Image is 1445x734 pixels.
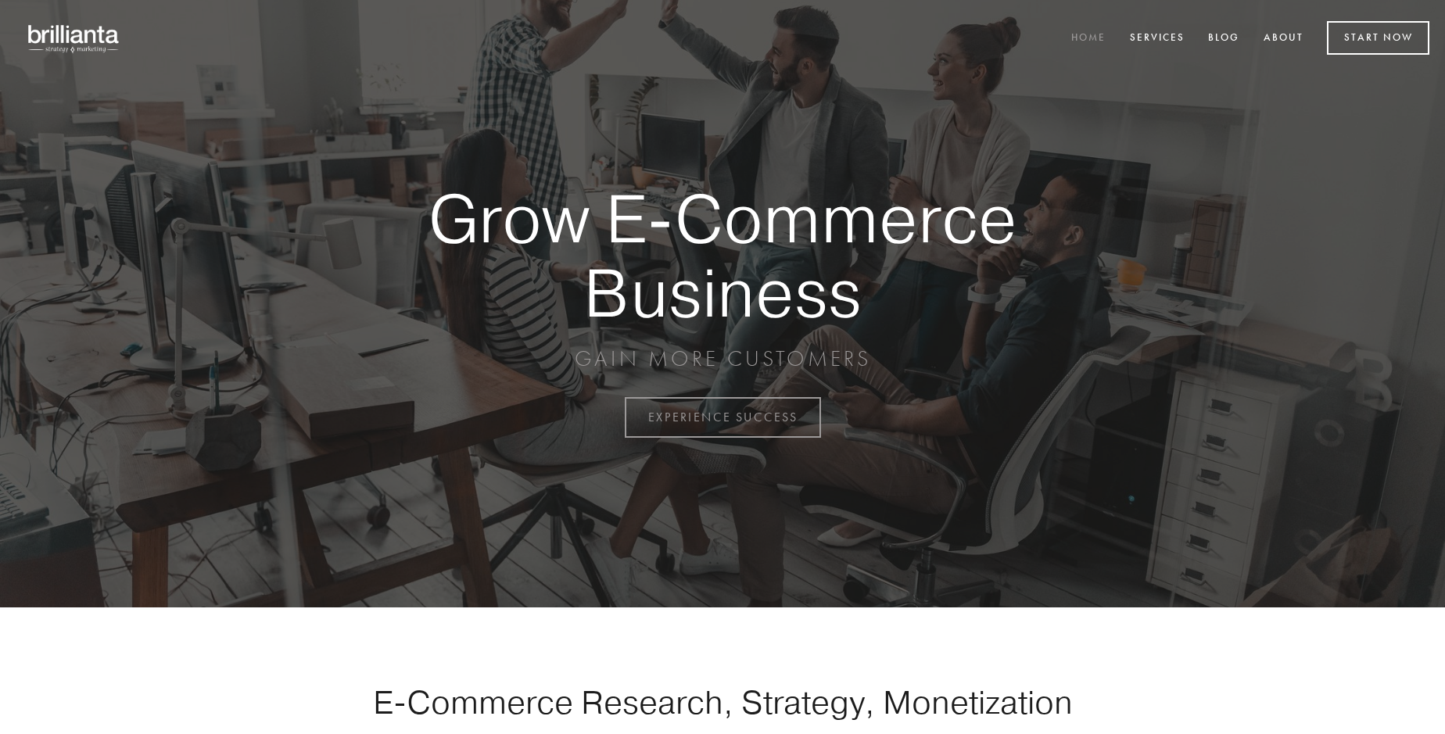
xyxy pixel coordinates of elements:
a: EXPERIENCE SUCCESS [625,397,821,438]
a: Start Now [1327,21,1429,55]
p: GAIN MORE CUSTOMERS [374,345,1071,373]
a: Home [1061,26,1116,52]
a: Services [1120,26,1195,52]
h1: E-Commerce Research, Strategy, Monetization [324,682,1121,721]
a: Blog [1198,26,1250,52]
img: brillianta - research, strategy, marketing [16,16,133,61]
strong: Grow E-Commerce Business [374,181,1071,329]
a: About [1253,26,1314,52]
